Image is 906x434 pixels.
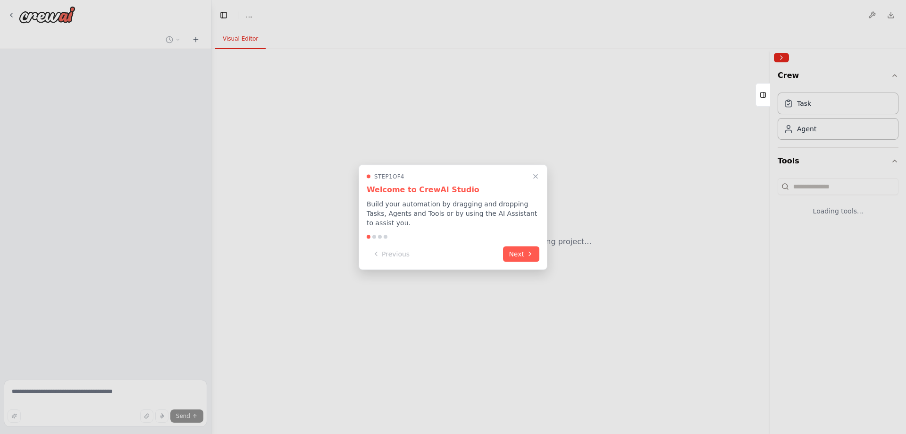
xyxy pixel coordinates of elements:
button: Previous [367,246,415,262]
button: Close walkthrough [530,170,541,182]
h3: Welcome to CrewAI Studio [367,184,539,195]
p: Build your automation by dragging and dropping Tasks, Agents and Tools or by using the AI Assista... [367,199,539,227]
span: Step 1 of 4 [374,172,404,180]
button: Next [503,246,539,262]
button: Hide left sidebar [217,9,230,22]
